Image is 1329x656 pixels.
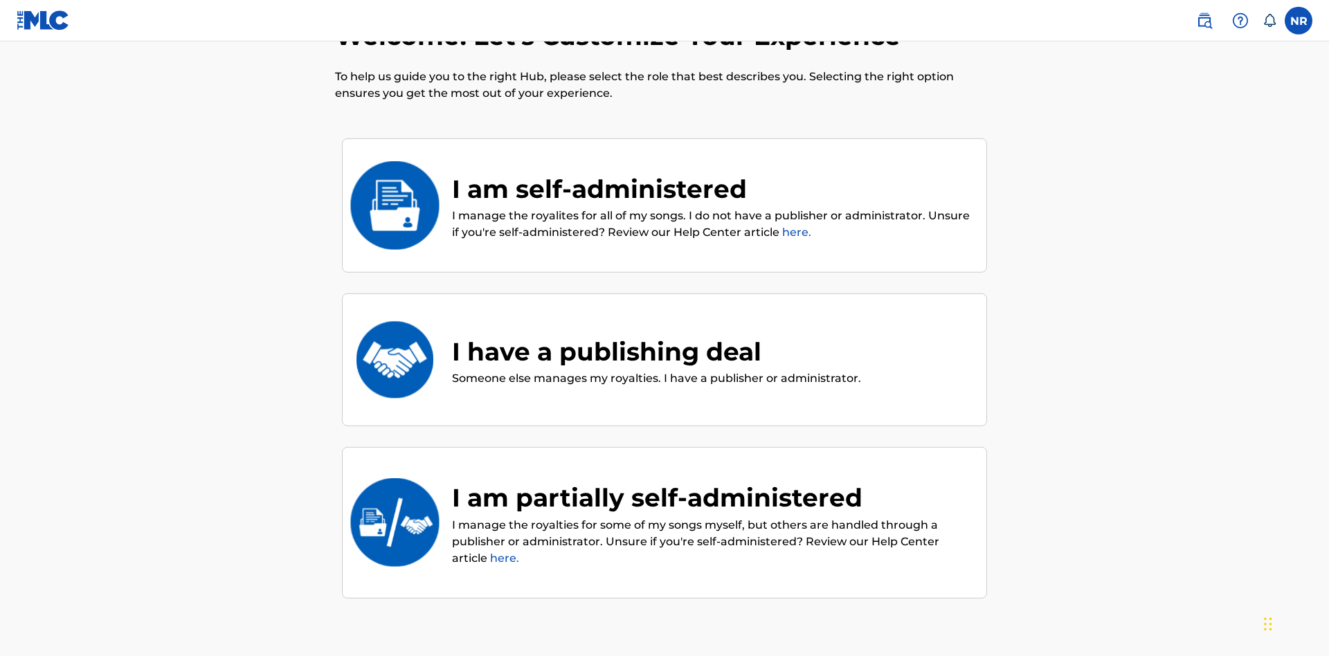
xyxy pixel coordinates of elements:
[342,447,987,599] div: I am partially self-administeredI am partially self-administeredI manage the royalties for some o...
[490,552,519,565] a: here.
[1191,7,1218,35] a: Public Search
[782,226,811,239] a: here.
[17,10,70,30] img: MLC Logo
[1196,12,1213,29] img: search
[1260,590,1329,656] iframe: Chat Widget
[452,479,973,516] div: I am partially self-administered
[452,370,861,387] p: Someone else manages my royalties. I have a publisher or administrator.
[342,293,987,426] div: I have a publishing dealI have a publishing dealSomeone else manages my royalties. I have a publi...
[452,517,973,567] p: I manage the royalties for some of my songs myself, but others are handled through a publisher or...
[350,478,440,567] img: I am partially self-administered
[452,333,861,370] div: I have a publishing deal
[350,161,440,250] img: I am self-administered
[342,138,987,273] div: I am self-administeredI am self-administeredI manage the royalites for all of my songs. I do not ...
[452,170,973,208] div: I am self-administered
[1263,14,1276,28] div: Notifications
[1285,7,1312,35] div: User Menu
[1227,7,1254,35] div: Help
[1264,603,1272,645] div: Drag
[452,208,973,241] p: I manage the royalites for all of my songs. I do not have a publisher or administrator. Unsure if...
[350,316,440,404] img: I have a publishing deal
[1232,12,1249,29] img: help
[335,69,994,102] p: To help us guide you to the right Hub, please select the role that best describes you. Selecting ...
